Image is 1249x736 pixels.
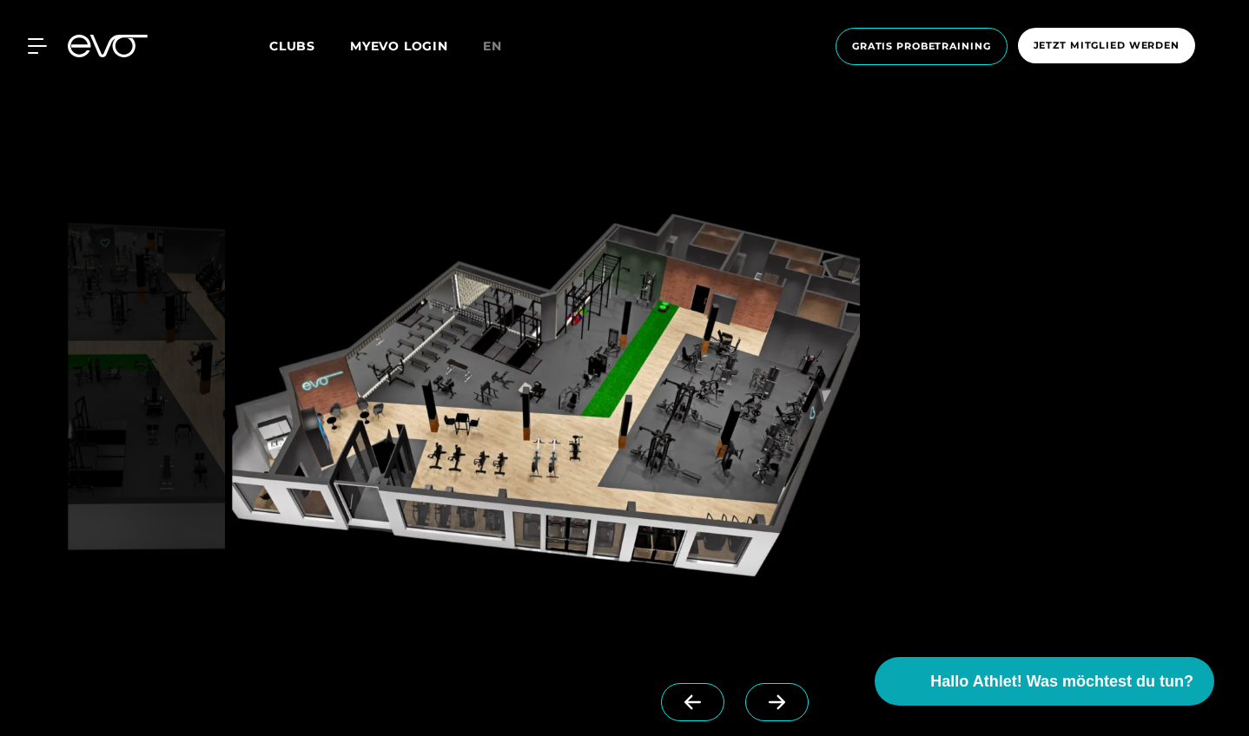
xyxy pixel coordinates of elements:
span: Gratis Probetraining [852,39,991,54]
img: evofitness [232,152,860,641]
span: en [483,38,502,54]
a: Gratis Probetraining [830,28,1013,65]
button: Hallo Athlet! Was möchtest du tun? [875,657,1214,706]
span: Clubs [269,38,315,54]
a: en [483,36,523,56]
img: evofitness [68,152,225,641]
a: Jetzt Mitglied werden [1013,28,1200,65]
span: Hallo Athlet! Was möchtest du tun? [930,670,1193,693]
a: Clubs [269,37,350,54]
span: Jetzt Mitglied werden [1034,38,1180,53]
a: MYEVO LOGIN [350,38,448,54]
